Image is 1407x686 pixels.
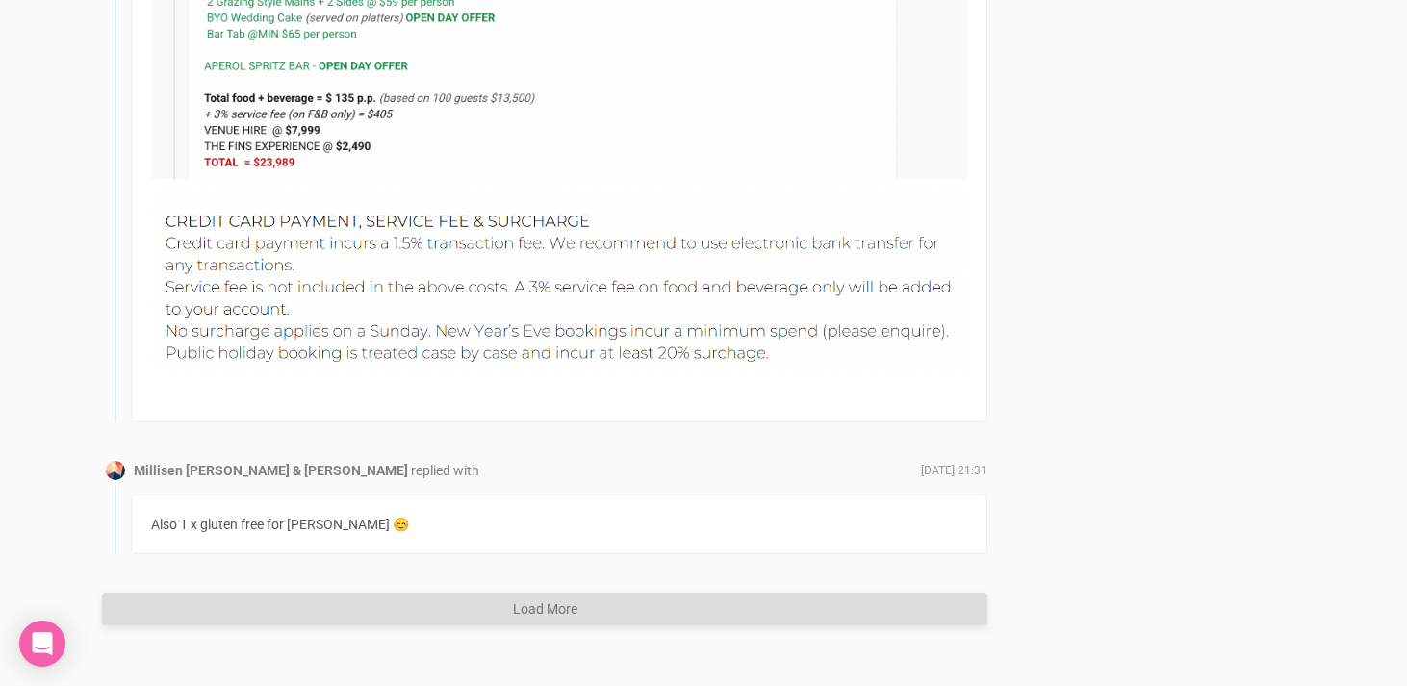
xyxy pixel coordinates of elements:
img: screen_shot_2025-09-16_at_9.24.37_am.png [151,189,967,373]
button: Load More [102,593,987,625]
img: Profile Image [106,461,125,480]
strong: Millisen [PERSON_NAME] & [PERSON_NAME] [134,463,408,478]
span: [DATE] 21:31 [921,463,987,479]
div: Also 1 x gluten free for [PERSON_NAME] ☺️ [131,495,987,554]
span: replied with [411,463,479,478]
div: Open Intercom Messenger [19,621,65,667]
